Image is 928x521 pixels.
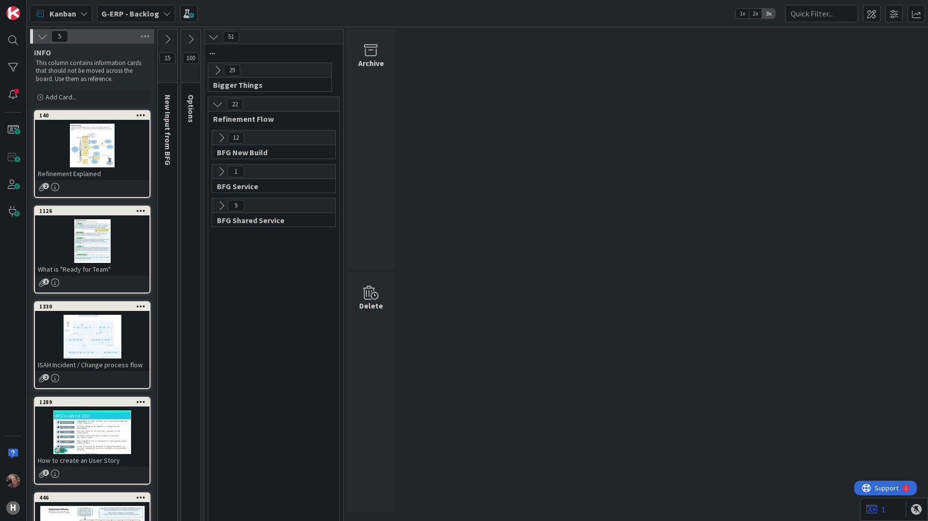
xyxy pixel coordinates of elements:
div: 1 [50,4,53,12]
span: 3 [43,470,49,476]
div: H [6,501,20,515]
span: 1 [43,278,49,285]
div: ISAH Incident / Change process flow [35,358,149,371]
div: 1126 [35,207,149,215]
div: 1126What is "Ready for Team" [35,207,149,276]
a: 140Refinement Explained [34,110,150,198]
span: 1 [228,166,244,178]
div: 1289 [35,398,149,407]
span: 1x [736,9,749,18]
span: BFG Service [217,181,323,191]
span: 51 [223,31,239,43]
div: 140 [35,111,149,120]
span: BFG Shared Service [217,215,323,225]
div: 1330 [39,303,149,310]
div: 1330ISAH Incident / Change process flow [35,302,149,371]
span: INFO [34,48,51,57]
div: 1289How to create an User Story [35,398,149,467]
span: 2x [749,9,762,18]
span: New Input from BFG [163,95,173,165]
div: 140 [39,112,149,119]
div: 1289 [39,399,149,406]
input: Quick Filter... [785,5,858,22]
span: Kanban [50,8,76,19]
span: 15 [159,52,176,64]
img: Visit kanbanzone.com [6,6,20,20]
span: Bigger Things [213,80,319,90]
a: 1330ISAH Incident / Change process flow [34,301,150,389]
span: 5 [51,31,68,42]
span: 22 [227,98,243,110]
div: 1126 [39,208,149,214]
a: 1126What is "Ready for Team" [34,206,150,293]
span: 9 [228,200,244,212]
p: This column contains information cards that should not be moved across the board. Use them as ref... [36,59,149,83]
span: 12 [228,132,244,144]
span: Support [20,1,44,13]
div: 446 [39,494,149,501]
span: Refinement Flow [213,114,327,124]
div: What is "Ready for Team" [35,263,149,276]
a: 1 [866,504,885,515]
div: How to create an User Story [35,454,149,467]
div: Refinement Explained [35,167,149,180]
div: Archive [358,57,384,69]
img: BF [6,474,20,488]
span: Options [186,95,196,123]
a: 1289How to create an User Story [34,397,150,485]
div: 1330 [35,302,149,311]
span: Add Card... [46,93,77,101]
b: G-ERP - Backlog [101,9,159,18]
span: ... [209,47,331,56]
div: 140Refinement Explained [35,111,149,180]
span: 3x [762,9,775,18]
span: 2 [43,183,49,189]
div: 446 [35,493,149,502]
span: 100 [182,52,199,64]
span: 2 [43,374,49,380]
span: 29 [224,65,240,76]
div: Delete [359,300,383,311]
span: BFG New Build [217,147,323,157]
